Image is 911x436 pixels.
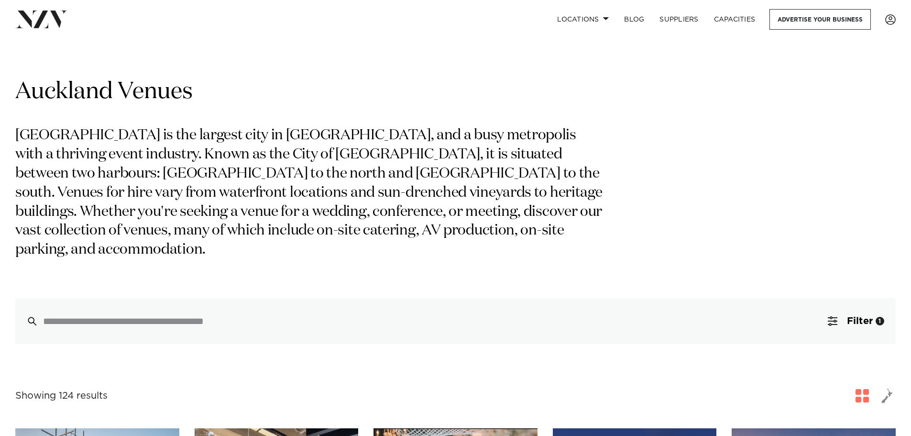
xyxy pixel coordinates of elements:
[847,316,873,326] span: Filter
[15,11,67,28] img: nzv-logo.png
[706,9,763,30] a: Capacities
[816,298,896,344] button: Filter1
[616,9,652,30] a: BLOG
[876,317,884,325] div: 1
[769,9,871,30] a: Advertise your business
[15,77,896,107] h1: Auckland Venues
[15,126,606,260] p: [GEOGRAPHIC_DATA] is the largest city in [GEOGRAPHIC_DATA], and a busy metropolis with a thriving...
[652,9,706,30] a: SUPPLIERS
[549,9,616,30] a: Locations
[15,389,108,403] div: Showing 124 results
